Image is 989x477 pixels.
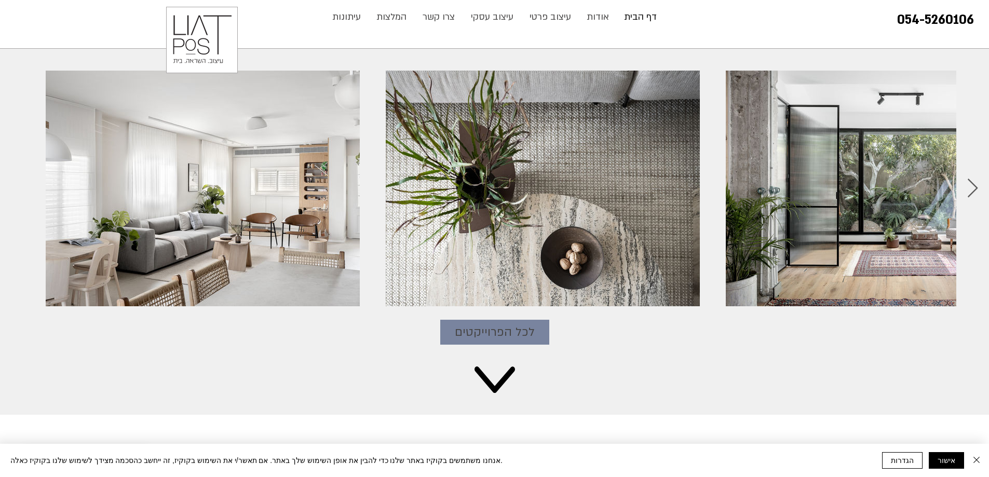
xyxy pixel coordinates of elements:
p: עיצוב פרטי [524,7,576,28]
p: אודות [581,7,614,28]
p: צרו קשר [417,7,460,28]
a: 054-5260106 [897,11,974,29]
img: סגירה [970,454,983,466]
a: עיצוב עסקי [463,7,522,28]
span: לכל הפרוייקטים [455,323,535,342]
a: לכל הפרוייקטים [440,320,549,345]
a: אודות [579,7,617,28]
p: עיצוב עסקי [466,7,519,28]
a: עיצוב פרטי [522,7,579,28]
nav: אתר [324,7,665,28]
p: המלצות [371,7,412,28]
button: Next Item [967,179,979,199]
a: עיצוב עסקי [452,437,538,462]
button: הגדרות [882,452,923,469]
a: עיתונות [324,7,369,28]
a: צרו קשר [415,7,463,28]
p: עיתונות [327,7,366,28]
button: אישור [929,452,964,469]
span: אנחנו משתמשים בקוקיז באתר שלנו כדי להבין את אופן השימוש שלך באתר. אם תאשר/י את השימוש בקוקיז, זה ... [10,456,503,465]
a: דף הבית [617,7,665,28]
button: סגירה [970,452,983,469]
p: דף הבית [619,7,662,28]
a: המלצות [369,7,415,28]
